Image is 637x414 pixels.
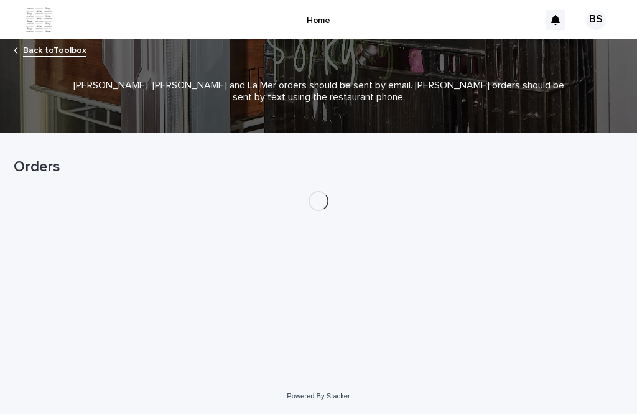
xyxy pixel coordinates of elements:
[70,80,567,103] p: [PERSON_NAME], [PERSON_NAME] and La Mer orders should be sent by email. [PERSON_NAME] orders shou...
[287,392,350,400] a: Powered By Stacker
[23,42,86,57] a: Back toToolbox
[14,158,623,176] h1: Orders
[586,10,606,30] div: BS
[25,7,53,32] img: ZpJWbK78RmCi9E4bZOpa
